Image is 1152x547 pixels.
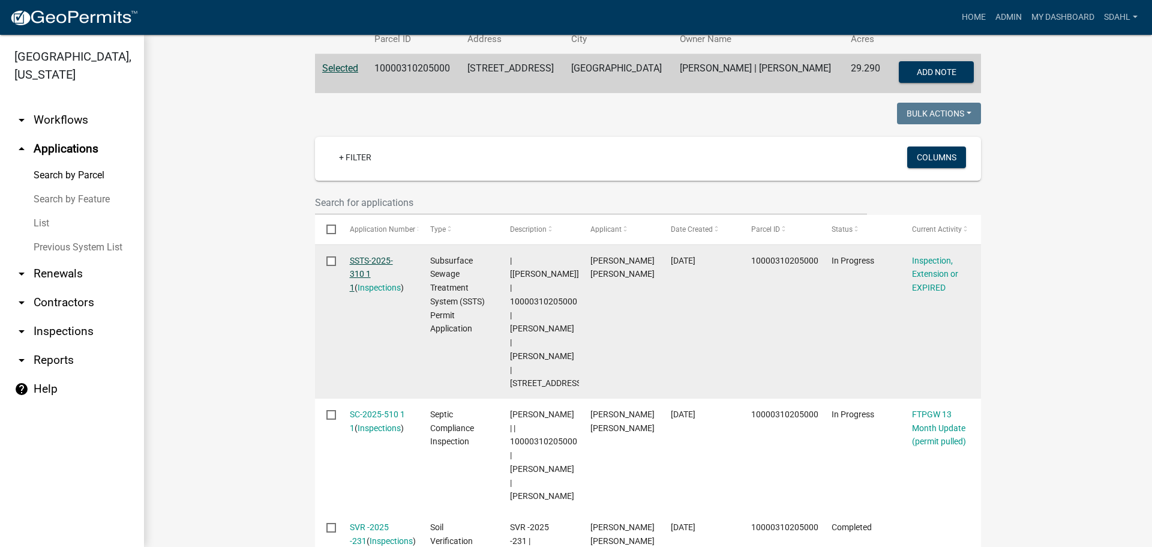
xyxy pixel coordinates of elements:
[991,6,1027,29] a: Admin
[350,409,405,433] a: SC-2025-510 1 1
[14,142,29,156] i: arrow_drop_up
[671,522,695,532] span: 07/24/2025
[912,225,962,234] span: Current Activity
[14,353,29,367] i: arrow_drop_down
[751,256,818,265] span: 10000310205000
[844,25,889,53] th: Acres
[499,215,579,244] datatable-header-cell: Description
[350,256,393,293] a: SSTS-2025-310 1 1
[832,256,874,265] span: In Progress
[430,225,446,234] span: Type
[510,409,577,501] span: Emma Swenson | | 10000310205000 | ROBERT EHLERT | LINDA JO EHLERT
[673,25,844,53] th: Owner Name
[590,522,655,546] span: Peter Ross Johnson
[14,382,29,396] i: help
[916,67,956,77] span: Add Note
[899,61,974,83] button: Add Note
[350,522,389,546] a: SVR -2025 -231
[671,409,695,419] span: 08/05/2025
[590,409,655,433] span: Peter Ross Johnson
[358,283,401,292] a: Inspections
[564,54,673,94] td: [GEOGRAPHIC_DATA]
[350,225,415,234] span: Application Number
[659,215,740,244] datatable-header-cell: Date Created
[14,267,29,281] i: arrow_drop_down
[1099,6,1142,29] a: sdahl
[510,225,547,234] span: Description
[350,254,407,295] div: ( )
[14,324,29,339] i: arrow_drop_down
[590,225,622,234] span: Applicant
[751,522,818,532] span: 10000310205000
[907,147,966,168] button: Columns
[820,215,901,244] datatable-header-cell: Status
[329,147,381,168] a: + Filter
[671,256,695,265] span: 08/05/2025
[370,536,413,546] a: Inspections
[430,409,474,447] span: Septic Compliance Inspection
[322,62,358,74] a: Selected
[832,409,874,419] span: In Progress
[957,6,991,29] a: Home
[14,113,29,127] i: arrow_drop_down
[358,423,401,433] a: Inspections
[564,25,673,53] th: City
[14,295,29,310] i: arrow_drop_down
[751,409,818,419] span: 10000310205000
[832,225,853,234] span: Status
[367,54,460,94] td: 10000310205000
[897,103,981,124] button: Bulk Actions
[579,215,659,244] datatable-header-cell: Applicant
[350,408,407,435] div: ( )
[460,54,564,94] td: [STREET_ADDRESS]
[844,54,889,94] td: 29.290
[671,225,713,234] span: Date Created
[315,215,338,244] datatable-header-cell: Select
[590,256,655,279] span: Peter Ross Johnson
[740,215,820,244] datatable-header-cell: Parcel ID
[1027,6,1099,29] a: My Dashboard
[673,54,844,94] td: [PERSON_NAME] | [PERSON_NAME]
[367,25,460,53] th: Parcel ID
[460,25,564,53] th: Address
[912,256,958,293] a: Inspection, Extension or EXPIRED
[510,256,584,388] span: | [Andrea Perales] | 10000310205000 | ROBERT EHLERT | LINDA JO EHLERT | 16379 355TH AVE
[418,215,499,244] datatable-header-cell: Type
[315,190,867,215] input: Search for applications
[751,225,780,234] span: Parcel ID
[901,215,981,244] datatable-header-cell: Current Activity
[338,215,418,244] datatable-header-cell: Application Number
[912,409,966,447] a: FTPGW 13 Month Update (permit pulled)
[430,256,485,334] span: Subsurface Sewage Treatment System (SSTS) Permit Application
[832,522,872,532] span: Completed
